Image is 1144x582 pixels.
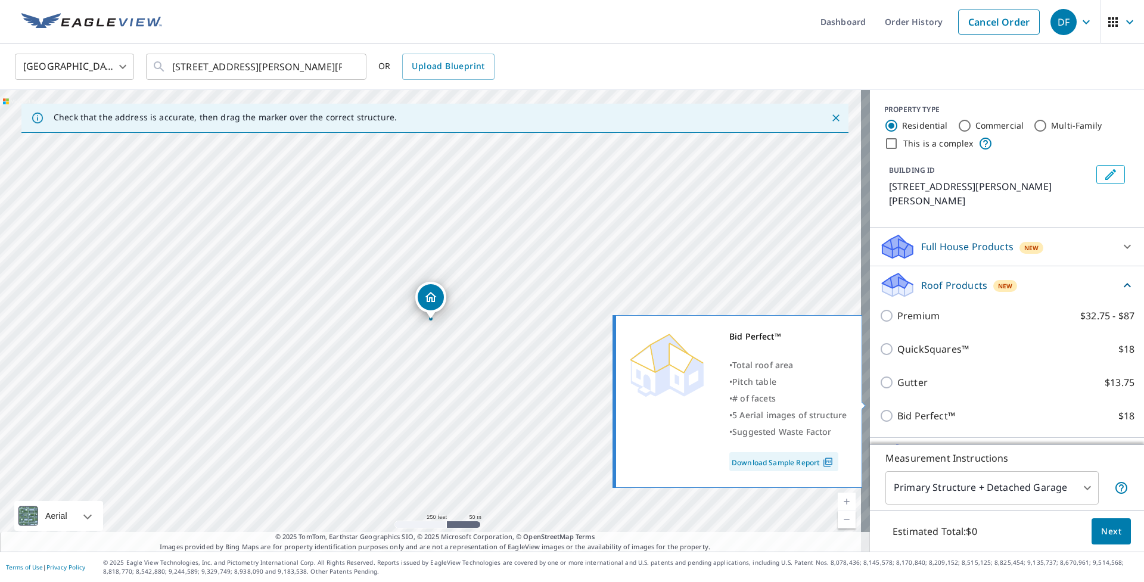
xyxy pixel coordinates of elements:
p: Full House Products [921,239,1014,254]
span: Next [1101,524,1121,539]
span: New [998,281,1012,291]
span: # of facets [732,393,776,404]
a: Download Sample Report [729,452,838,471]
a: Cancel Order [958,10,1040,35]
p: Bid Perfect™ [897,409,955,423]
a: Terms of Use [6,563,43,571]
div: Solar ProductsNew [879,443,1134,471]
div: Roof ProductsNew [879,271,1134,299]
a: Current Level 17, Zoom In [838,493,856,511]
p: $13.75 [1105,375,1134,390]
span: 5 Aerial images of structure [732,409,847,421]
p: Measurement Instructions [885,451,1129,465]
p: BUILDING ID [889,165,935,175]
label: Commercial [975,120,1024,132]
span: © 2025 TomTom, Earthstar Geographics SIO, © 2025 Microsoft Corporation, © [275,532,595,542]
div: Bid Perfect™ [729,328,847,345]
span: Upload Blueprint [412,59,484,74]
p: Roof Products [921,278,987,292]
div: DF [1050,9,1077,35]
p: | [6,564,85,571]
p: $18 [1118,409,1134,423]
img: EV Logo [21,13,162,31]
label: Multi-Family [1051,120,1102,132]
div: Full House ProductsNew [879,232,1134,261]
div: • [729,390,847,407]
div: Aerial [14,501,103,531]
label: Residential [902,120,948,132]
p: Premium [897,309,940,323]
p: Gutter [897,375,928,390]
label: This is a complex [903,138,974,150]
div: [GEOGRAPHIC_DATA] [15,50,134,83]
p: QuickSquares™ [897,342,969,356]
p: $32.75 - $87 [1080,309,1134,323]
p: © 2025 Eagle View Technologies, Inc. and Pictometry International Corp. All Rights Reserved. Repo... [103,558,1138,576]
div: Aerial [42,501,71,531]
span: Suggested Waste Factor [732,426,831,437]
div: Primary Structure + Detached Garage [885,471,1099,505]
a: OpenStreetMap [523,532,573,541]
span: Your report will include the primary structure and a detached garage if one exists. [1114,481,1129,495]
div: • [729,374,847,390]
button: Close [828,110,844,126]
div: OR [378,54,495,80]
span: Total roof area [732,359,793,371]
a: Terms [576,532,595,541]
a: Privacy Policy [46,563,85,571]
span: Pitch table [732,376,776,387]
div: PROPERTY TYPE [884,104,1130,115]
button: Edit building 1 [1096,165,1125,184]
span: New [1024,243,1039,253]
p: [STREET_ADDRESS][PERSON_NAME][PERSON_NAME] [889,179,1092,208]
div: • [729,407,847,424]
img: Premium [625,328,708,400]
a: Upload Blueprint [402,54,494,80]
p: Estimated Total: $0 [883,518,987,544]
div: • [729,424,847,440]
img: Pdf Icon [820,457,836,468]
p: $18 [1118,342,1134,356]
div: • [729,357,847,374]
input: Search by address or latitude-longitude [172,50,342,83]
div: Dropped pin, building 1, Residential property, 12 Clark St Mansfield Center, CT 06250 [415,282,446,319]
p: Check that the address is accurate, then drag the marker over the correct structure. [54,112,397,123]
a: Current Level 17, Zoom Out [838,511,856,528]
button: Next [1092,518,1131,545]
